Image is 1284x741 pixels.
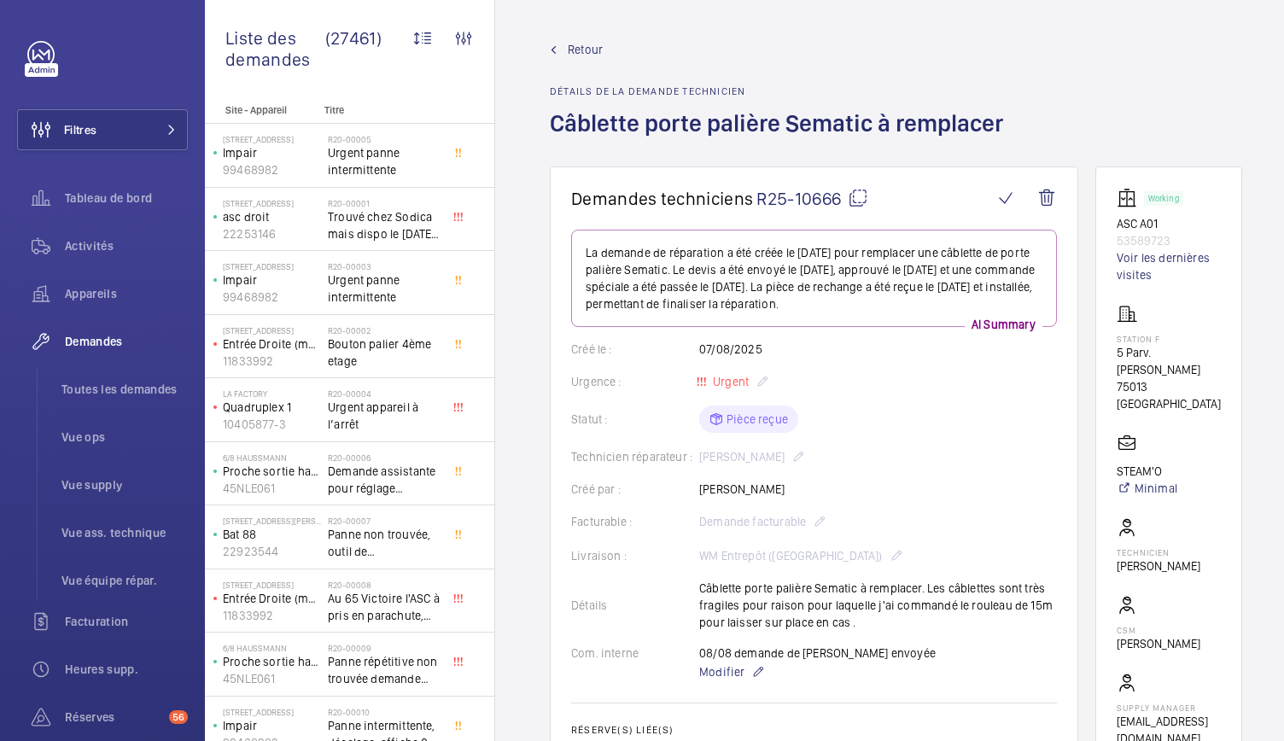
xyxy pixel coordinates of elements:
p: Impair [223,271,321,289]
h2: R20-00010 [328,707,441,717]
span: Modifier [699,663,744,680]
p: 45NLE061 [223,670,321,687]
h2: R20-00002 [328,325,441,335]
span: Au 65 Victoire l'ASC à pris en parachute, toutes les sécu coupé, il est au 3 ème, asc sans machin... [328,590,441,624]
h2: R20-00006 [328,452,441,463]
p: 99468982 [223,289,321,306]
span: Urgent panne intermittente [328,271,441,306]
h2: R20-00004 [328,388,441,399]
p: Quadruplex 1 [223,399,321,416]
span: Facturation [65,613,188,630]
p: [PERSON_NAME] [1117,557,1200,575]
p: 99468982 [223,161,321,178]
p: asc droit [223,208,321,225]
p: 6/8 Haussmann [223,452,321,463]
span: Liste des demandes [225,27,325,70]
span: Demandes techniciens [571,188,753,209]
p: Proche sortie hall Pelletier [223,463,321,480]
p: 6/8 Haussmann [223,643,321,653]
p: La Factory [223,388,321,399]
p: Working [1148,195,1179,201]
span: Urgent appareil à l’arrêt [328,399,441,433]
button: Filtres [17,109,188,150]
span: Heures supp. [65,661,188,678]
img: elevator.svg [1117,188,1144,208]
span: Vue ops [61,429,188,446]
p: Supply manager [1117,703,1221,713]
p: Technicien [1117,547,1200,557]
p: 75013 [GEOGRAPHIC_DATA] [1117,378,1221,412]
p: 22253146 [223,225,321,242]
h2: R20-00007 [328,516,441,526]
p: [STREET_ADDRESS] [223,198,321,208]
p: [STREET_ADDRESS] [223,707,321,717]
span: Tableau de bord [65,190,188,207]
p: 22923544 [223,543,321,560]
span: 56 [169,710,188,724]
span: Bouton palier 4ème etage [328,335,441,370]
p: 11833992 [223,607,321,624]
p: Entrée Droite (monte-charge) [223,335,321,353]
p: AI Summary [965,316,1042,333]
span: Activités [65,237,188,254]
p: Bat 88 [223,526,321,543]
span: Retour [568,41,603,58]
span: Appareils [65,285,188,302]
p: [STREET_ADDRESS] [223,261,321,271]
span: Panne non trouvée, outil de déverouillouge impératif pour le diagnostic [328,526,441,560]
span: Vue supply [61,476,188,493]
h2: R20-00008 [328,580,441,590]
a: Voir les dernières visites [1117,249,1221,283]
p: 53589723 [1117,232,1221,249]
h2: R20-00001 [328,198,441,208]
p: [STREET_ADDRESS] [223,325,321,335]
h2: R20-00005 [328,134,441,144]
span: Demandes [65,333,188,350]
span: Vue ass. technique [61,524,188,541]
h2: R20-00003 [328,261,441,271]
p: Impair [223,717,321,734]
p: 10405877-3 [223,416,321,433]
span: Toutes les demandes [61,381,188,398]
p: Site - Appareil [205,104,318,116]
p: 5 Parv. [PERSON_NAME] [1117,344,1221,378]
h2: Réserve(s) liée(s) [571,724,1057,736]
p: La demande de réparation a été créée le [DATE] pour remplacer une câblette de porte palière Semat... [586,244,1042,312]
p: Station F [1117,334,1221,344]
h2: Détails de la demande technicien [550,85,1013,97]
span: Réserves [65,709,162,726]
p: Impair [223,144,321,161]
p: 11833992 [223,353,321,370]
a: Minimal [1117,480,1177,497]
p: 45NLE061 [223,480,321,497]
p: [STREET_ADDRESS] [223,134,321,144]
span: Panne répétitive non trouvée demande assistance expert technique [328,653,441,687]
span: R25-10666 [756,188,868,209]
p: [STREET_ADDRESS] [223,580,321,590]
h1: Câblette porte palière Sematic à remplacer [550,108,1013,166]
span: Filtres [64,121,96,138]
p: Titre [324,104,437,116]
p: [PERSON_NAME] [1117,635,1200,652]
span: Trouvé chez Sodica mais dispo le [DATE] [URL][DOMAIN_NAME] [328,208,441,242]
h2: R20-00009 [328,643,441,653]
p: ASC A01 [1117,215,1221,232]
p: [STREET_ADDRESS][PERSON_NAME] [223,516,321,526]
p: CSM [1117,625,1200,635]
p: Entrée Droite (monte-charge) [223,590,321,607]
span: Demande assistante pour réglage d'opérateurs porte cabine double accès [328,463,441,497]
p: Proche sortie hall Pelletier [223,653,321,670]
span: Urgent panne intermittente [328,144,441,178]
span: Vue équipe répar. [61,572,188,589]
p: STEAM'O [1117,463,1177,480]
